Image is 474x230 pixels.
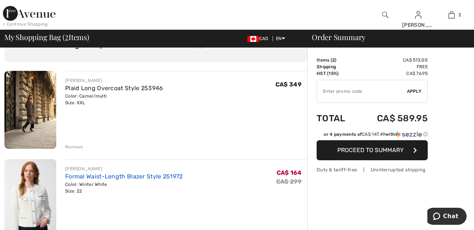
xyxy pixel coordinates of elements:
[324,131,428,138] div: or 4 payments of with
[65,144,83,150] div: Remove
[65,165,183,172] div: [PERSON_NAME]
[65,85,163,92] a: Plaid Long Overcoat Style 253946
[362,132,385,137] span: CA$ 147.49
[402,21,435,29] div: [PERSON_NAME]
[407,88,422,95] span: Apply
[4,33,89,41] span: My Shopping Bag ( Items)
[65,32,69,41] span: 2
[357,70,428,77] td: CA$ 76.95
[415,10,421,19] img: My Info
[435,10,468,19] a: 2
[427,208,467,226] iframe: Opens a widget where you can chat to one of our agents
[4,71,56,149] img: Plaid Long Overcoat Style 253946
[317,166,428,173] div: Duty & tariff-free | Uninterrupted shipping
[276,36,285,41] span: EN
[65,77,163,84] div: [PERSON_NAME]
[3,21,48,27] div: < Continue Shopping
[382,10,388,19] img: search the website
[337,147,404,154] span: Proceed to Summary
[65,93,163,106] div: Color: Camel/multi Size: XXL
[277,169,301,176] span: CA$ 164
[303,33,470,41] div: Order Summary
[357,63,428,70] td: Free
[317,140,428,160] button: Proceed to Summary
[448,10,455,19] img: My Bag
[357,106,428,131] td: CA$ 589.95
[395,131,422,138] img: Sezzle
[65,173,183,180] a: Formal Waist-Length Blazer Style 251972
[317,80,407,102] input: Promo code
[317,57,357,63] td: Items ( )
[65,181,183,194] div: Color: Winter White Size: 22
[317,63,357,70] td: Shipping
[276,81,301,88] span: CA$ 349
[357,57,428,63] td: CA$ 513.00
[317,106,357,131] td: Total
[317,70,357,77] td: HST (15%)
[247,36,259,42] img: Canadian Dollar
[3,6,56,21] img: 1ère Avenue
[458,11,461,18] span: 2
[317,131,428,140] div: or 4 payments ofCA$ 147.49withSezzle Click to learn more about Sezzle
[276,178,301,185] s: CA$ 299
[415,11,421,18] a: Sign In
[332,57,335,63] span: 2
[247,36,271,41] span: CAD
